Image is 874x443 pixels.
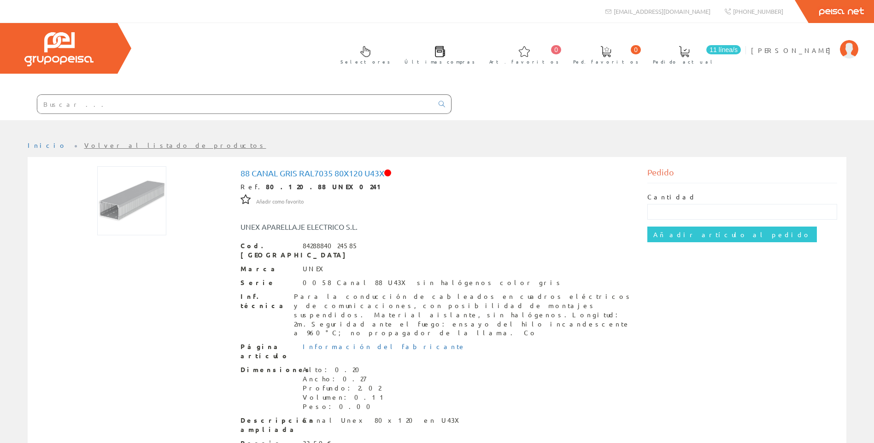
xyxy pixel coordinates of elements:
[37,95,433,113] input: Buscar ...
[256,197,304,205] a: Añadir como favorito
[303,278,563,287] div: 0058 Canal 88 U43X sin halógenos color gris
[240,292,287,310] span: Inf. técnica
[240,365,296,374] span: Dimensiones
[84,141,266,149] a: Volver al listado de productos
[256,198,304,205] span: Añadir como favorito
[28,141,67,149] a: Inicio
[614,7,710,15] span: [EMAIL_ADDRESS][DOMAIN_NAME]
[240,278,296,287] span: Serie
[303,342,466,350] a: Información del fabricante
[644,38,743,70] a: 11 línea/s Pedido actual
[234,221,471,232] div: UNEX APARELLAJE ELECTRICO S.L.
[751,38,858,47] a: [PERSON_NAME]
[240,264,296,274] span: Marca
[303,241,358,251] div: 8428884024585
[240,416,296,434] span: Descripción ampliada
[303,365,387,374] div: Alto: 0.20
[653,57,716,66] span: Pedido actual
[405,57,475,66] span: Últimas compras
[647,166,837,183] div: Pedido
[240,241,296,260] span: Cod. [GEOGRAPHIC_DATA]
[240,342,296,361] span: Página artículo
[97,166,166,235] img: Foto artículo 88 Canal gris RAL7035 80x120 U43X (150x150)
[751,46,835,55] span: [PERSON_NAME]
[240,169,634,178] h1: 88 Canal gris RAL7035 80x120 U43X
[303,384,387,393] div: Profundo: 2.02
[240,182,634,192] div: Ref.
[573,57,639,66] span: Ped. favoritos
[266,182,385,191] strong: 80.120.88 UNEX0241
[733,7,783,15] span: [PHONE_NUMBER]
[303,416,465,425] div: Canal Unex 80x120 en U43X
[631,45,641,54] span: 0
[24,32,94,66] img: Grupo Peisa
[303,374,387,384] div: Ancho: 0.27
[294,292,634,338] div: Para la conducción de cableados en cuadros eléctricos y de comunicaciones, con posibilidad de mon...
[331,38,395,70] a: Selectores
[647,192,696,202] label: Cantidad
[647,227,817,242] input: Añadir artículo al pedido
[303,264,329,274] div: UNEX
[706,45,741,54] span: 11 línea/s
[303,393,387,402] div: Volumen: 0.11
[395,38,480,70] a: Últimas compras
[340,57,390,66] span: Selectores
[303,402,387,411] div: Peso: 0.00
[551,45,561,54] span: 0
[489,57,559,66] span: Art. favoritos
